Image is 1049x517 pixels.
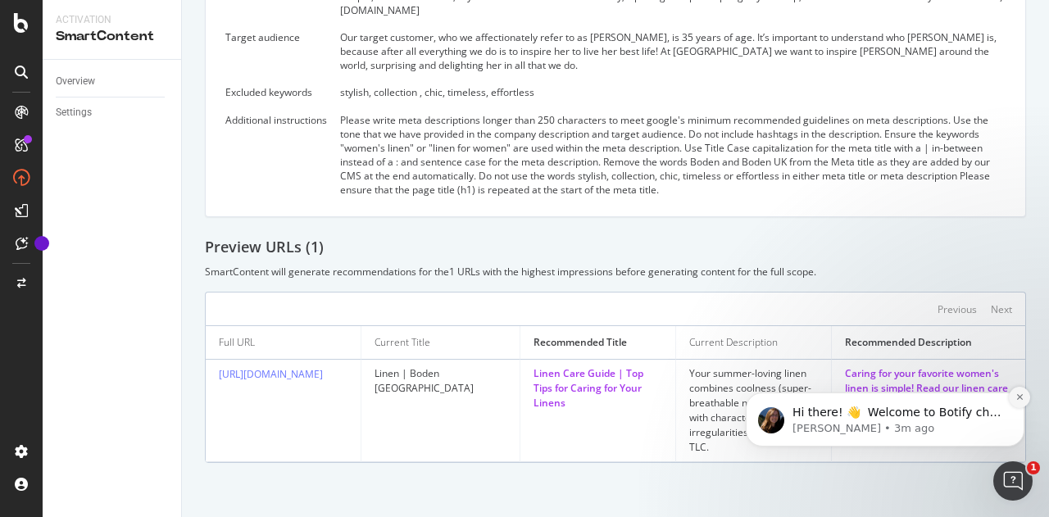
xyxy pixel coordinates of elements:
[993,461,1033,501] iframe: Intercom live chat
[219,335,255,350] div: Full URL
[534,335,627,350] div: Recommended Title
[375,366,507,396] div: Linen | Boden [GEOGRAPHIC_DATA]
[71,116,279,194] span: Hi there! 👋 Welcome to Botify chat support! Have a question? Reply to this message and our team w...
[56,73,95,90] div: Overview
[534,366,662,410] div: Linen Care Guide | Top Tips for Caring for Your Linens
[689,335,778,350] div: Current Description
[225,30,327,44] div: Target audience
[340,85,1006,99] div: stylish, collection , chic, timeless, effortless
[56,104,170,121] a: Settings
[340,30,1006,72] div: Our target customer, who we affectionately refer to as [PERSON_NAME], is 35 years of age. It’s im...
[225,85,327,99] div: Excluded keywords
[1027,461,1040,474] span: 1
[56,13,168,27] div: Activation
[219,367,323,381] a: [URL][DOMAIN_NAME]
[205,237,1026,258] div: Preview URLs ( 1 )
[205,265,1026,279] div: SmartContent will generate recommendations for the 1 URLs with the highest impressions before gen...
[721,290,1049,473] iframe: Intercom notifications message
[34,236,49,251] div: Tooltip anchor
[56,27,168,46] div: SmartContent
[340,113,1006,197] div: Please write meta descriptions longer than 250 characters to meet google's minimum recommended gu...
[25,102,303,156] div: message notification from Laura, 3m ago. Hi there! 👋 Welcome to Botify chat support! Have a quest...
[71,131,283,146] p: Message from Laura, sent 3m ago
[56,104,92,121] div: Settings
[288,97,309,118] button: Dismiss notification
[689,366,818,455] div: Your summer-loving linen combines coolness (super-breathable natural fibres) with character (crea...
[56,73,170,90] a: Overview
[225,113,327,127] div: Additional instructions
[375,335,430,350] div: Current Title
[37,117,63,143] img: Profile image for Laura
